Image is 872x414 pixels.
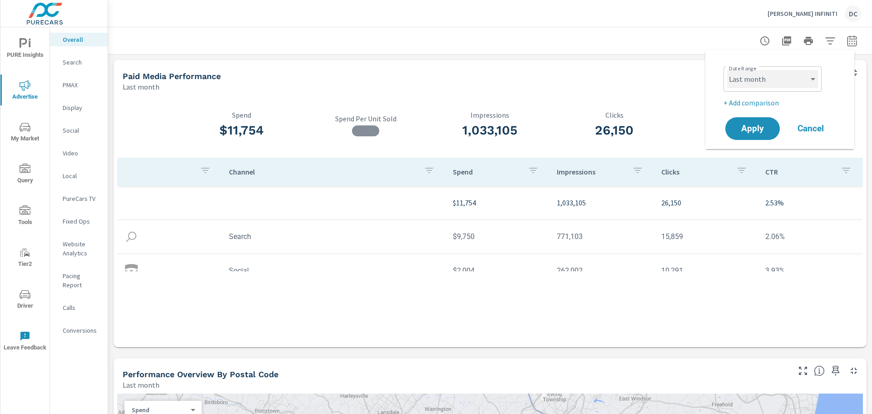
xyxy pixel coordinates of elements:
[428,111,552,119] p: Impressions
[63,171,100,180] p: Local
[63,303,100,312] p: Calls
[725,117,780,140] button: Apply
[63,58,100,67] p: Search
[828,364,843,378] span: Save this to your personalized report
[63,149,100,158] p: Video
[123,369,278,379] h5: Performance Overview By Postal Code
[63,35,100,44] p: Overall
[758,225,862,248] td: 2.06%
[63,80,100,90] p: PMAX
[50,269,108,292] div: Pacing Report
[453,197,543,208] p: $11,754
[552,123,677,138] h3: 26,150
[428,123,552,138] h3: 1,033,105
[654,225,758,248] td: 15,859
[63,326,100,335] p: Conversions
[63,126,100,135] p: Social
[132,406,187,414] p: Spend
[453,167,521,176] p: Spend
[50,214,108,228] div: Fixed Ops
[229,167,416,176] p: Channel
[446,225,550,248] td: $9,750
[50,324,108,337] div: Conversions
[50,78,108,92] div: PMAX
[124,264,138,278] img: icon-social.svg
[179,111,304,119] p: Spend
[661,167,729,176] p: Clicks
[0,27,50,362] div: nav menu
[3,205,47,228] span: Tools
[723,97,840,108] p: + Add comparison
[50,33,108,46] div: Overall
[179,123,304,138] h3: $11,754
[50,124,108,137] div: Social
[50,101,108,115] div: Display
[304,114,428,123] p: Spend Per Unit Sold
[661,197,751,208] p: 26,150
[123,71,221,81] h5: Paid Media Performance
[3,80,47,102] span: Advertise
[758,259,862,282] td: 3.93%
[552,111,677,119] p: Clicks
[3,247,47,269] span: Tier2
[63,271,100,289] p: Pacing Report
[796,364,810,378] button: Make Fullscreen
[557,167,625,176] p: Impressions
[778,32,796,50] button: "Export Report to PDF"
[63,194,100,203] p: PureCars TV
[557,197,647,208] p: 1,033,105
[765,197,855,208] p: 2.53%
[783,117,838,140] button: Cancel
[63,239,100,258] p: Website Analytics
[63,103,100,112] p: Display
[123,379,159,390] p: Last month
[3,38,47,60] span: PURE Insights
[768,10,837,18] p: [PERSON_NAME] INFINITI
[50,146,108,160] div: Video
[3,164,47,186] span: Query
[50,301,108,314] div: Calls
[3,289,47,311] span: Driver
[734,125,771,133] span: Apply
[677,123,801,138] h3: 2.53%
[222,225,446,248] td: Search
[124,230,138,244] img: icon-search.svg
[814,365,825,376] span: Understand performance data by postal code. Individual postal codes can be selected and expanded ...
[799,32,817,50] button: Print Report
[550,225,654,248] td: 771,103
[3,122,47,144] span: My Market
[845,5,861,22] div: DC
[550,259,654,282] td: 262,002
[446,259,550,282] td: $2,004
[123,81,159,92] p: Last month
[50,55,108,69] div: Search
[847,364,861,378] button: Minimize Widget
[63,217,100,226] p: Fixed Ops
[222,259,446,282] td: Social
[50,237,108,260] div: Website Analytics
[50,169,108,183] div: Local
[3,331,47,353] span: Leave Feedback
[677,111,801,119] p: CTR
[765,167,833,176] p: CTR
[793,125,829,133] span: Cancel
[50,192,108,205] div: PureCars TV
[654,259,758,282] td: 10,291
